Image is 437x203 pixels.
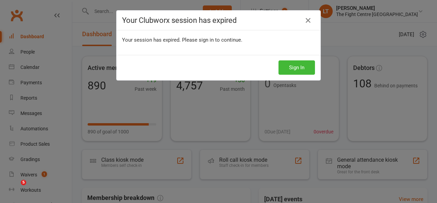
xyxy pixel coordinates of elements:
span: 5 [21,180,26,185]
iframe: Intercom live chat [7,180,23,196]
a: Close [303,15,314,26]
button: Sign In [278,60,315,75]
span: Your session has expired. Please sign in to continue. [122,37,242,43]
h4: Your Clubworx session has expired [122,16,315,25]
